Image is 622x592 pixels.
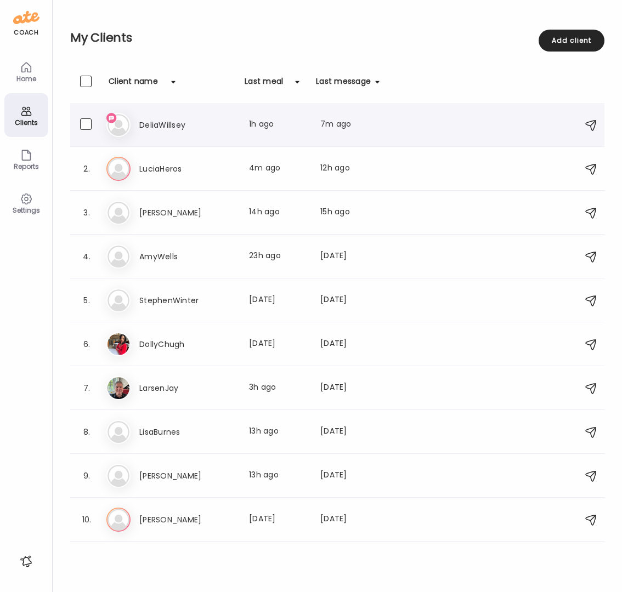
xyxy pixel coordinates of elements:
div: [DATE] [320,338,380,351]
h3: StephenWinter [139,294,236,307]
div: 10. [80,513,93,526]
h3: DollyChugh [139,338,236,351]
div: 5. [80,294,93,307]
div: 13h ago [249,425,307,439]
h3: [PERSON_NAME] [139,469,236,482]
div: 12h ago [320,162,380,175]
div: 9. [80,469,93,482]
div: 3. [80,206,93,219]
h3: LisaBurnes [139,425,236,439]
div: [DATE] [320,425,380,439]
div: 14h ago [249,206,307,219]
div: 3h ago [249,382,307,395]
div: [DATE] [320,469,380,482]
div: coach [14,28,38,37]
div: Last message [316,76,371,93]
div: Settings [7,207,46,214]
div: [DATE] [320,294,380,307]
div: Clients [7,119,46,126]
div: Client name [109,76,158,93]
div: 4m ago [249,162,307,175]
div: Add client [539,30,604,52]
h2: My Clients [70,30,604,46]
div: Last meal [245,76,283,93]
h3: LarsenJay [139,382,236,395]
div: 4. [80,250,93,263]
h3: [PERSON_NAME] [139,513,236,526]
div: [DATE] [249,294,307,307]
div: [DATE] [249,513,307,526]
div: 6. [80,338,93,351]
h3: LuciaHeros [139,162,236,175]
div: 7m ago [320,118,380,132]
img: ate [13,9,39,26]
div: 2. [80,162,93,175]
div: 8. [80,425,93,439]
div: 23h ago [249,250,307,263]
div: [DATE] [320,513,380,526]
div: [DATE] [320,250,380,263]
div: 7. [80,382,93,395]
div: Home [7,75,46,82]
h3: AmyWells [139,250,236,263]
div: 1h ago [249,118,307,132]
div: 15h ago [320,206,380,219]
div: Reports [7,163,46,170]
h3: DeliaWillsey [139,118,236,132]
div: [DATE] [249,338,307,351]
div: 13h ago [249,469,307,482]
h3: [PERSON_NAME] [139,206,236,219]
div: [DATE] [320,382,380,395]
